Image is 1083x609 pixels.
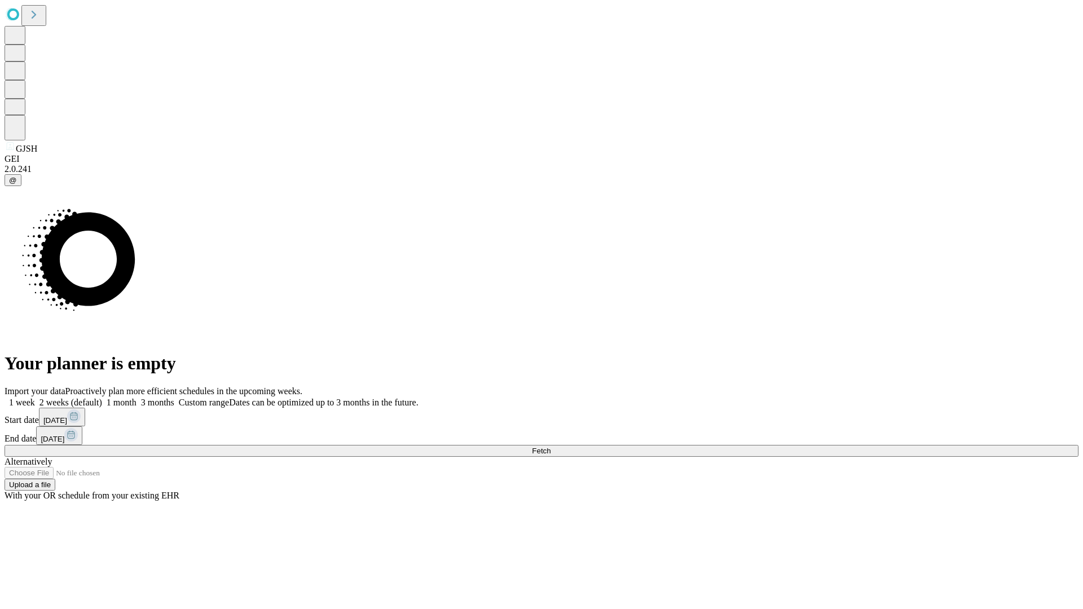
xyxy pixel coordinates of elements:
button: Upload a file [5,479,55,491]
span: Fetch [532,447,551,455]
button: Fetch [5,445,1078,457]
span: 3 months [141,398,174,407]
span: Import your data [5,386,65,396]
span: [DATE] [41,435,64,443]
span: With your OR schedule from your existing EHR [5,491,179,500]
span: GJSH [16,144,37,153]
div: 2.0.241 [5,164,1078,174]
span: 1 week [9,398,35,407]
span: [DATE] [43,416,67,425]
span: Dates can be optimized up to 3 months in the future. [229,398,418,407]
div: End date [5,426,1078,445]
span: @ [9,176,17,184]
h1: Your planner is empty [5,353,1078,374]
div: GEI [5,154,1078,164]
button: [DATE] [36,426,82,445]
span: Proactively plan more efficient schedules in the upcoming weeks. [65,386,302,396]
div: Start date [5,408,1078,426]
span: Custom range [179,398,229,407]
button: [DATE] [39,408,85,426]
span: 2 weeks (default) [39,398,102,407]
span: 1 month [107,398,137,407]
span: Alternatively [5,457,52,466]
button: @ [5,174,21,186]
